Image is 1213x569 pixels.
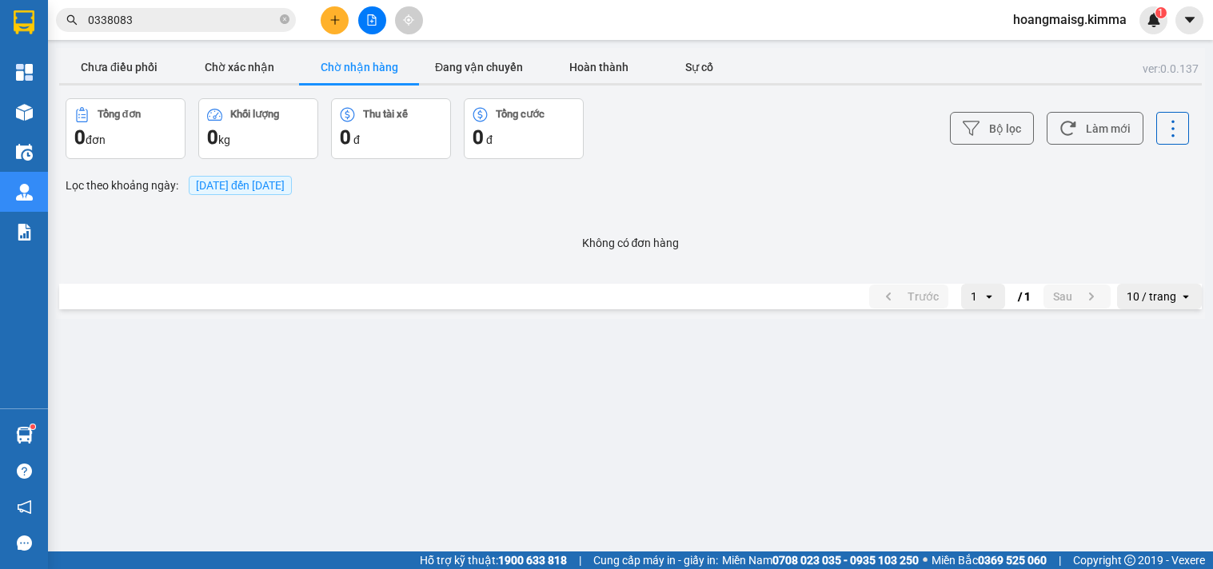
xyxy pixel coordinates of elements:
[1158,7,1163,18] span: 1
[923,557,928,563] span: ⚪️
[1000,10,1139,30] span: hoangmaisg.kimma
[358,6,386,34] button: file-add
[66,177,178,194] span: Lọc theo khoảng ngày :
[366,14,377,26] span: file-add
[983,290,996,303] svg: open
[280,13,289,28] span: close-circle
[1155,7,1167,18] sup: 1
[722,551,919,569] span: Miền Nam
[16,224,33,241] img: solution-icon
[59,218,1202,268] div: Không có đơn hàng
[363,109,408,120] div: Thu tài xế
[1047,112,1143,145] button: Làm mới
[1147,13,1161,27] img: icon-new-feature
[869,284,948,308] button: previous page. current page 1 / 1
[74,125,177,150] div: đơn
[16,64,33,81] img: dashboard-icon
[66,98,186,159] button: Tổng đơn0đơn
[539,51,659,83] button: Hoàn thành
[88,11,277,29] input: Tìm tên, số ĐT hoặc mã đơn
[473,126,484,149] span: 0
[950,112,1034,145] button: Bộ lọc
[1183,13,1197,27] span: caret-down
[659,51,739,83] button: Sự cố
[280,14,289,24] span: close-circle
[16,427,33,444] img: warehouse-icon
[16,144,33,161] img: warehouse-icon
[74,126,86,149] span: 0
[1179,290,1192,303] svg: open
[971,288,977,304] div: 1
[593,551,718,569] span: Cung cấp máy in - giấy in:
[331,98,451,159] button: Thu tài xế0 đ
[196,179,285,192] span: 14/09/2025 đến 14/09/2025
[579,551,581,569] span: |
[16,104,33,121] img: warehouse-icon
[30,424,35,429] sup: 1
[473,125,575,150] div: đ
[98,109,141,120] div: Tổng đơn
[299,51,419,83] button: Chờ nhận hàng
[1175,6,1203,34] button: caret-down
[230,109,279,120] div: Khối lượng
[189,176,292,195] span: [DATE] đến [DATE]
[395,6,423,34] button: aim
[1127,288,1176,304] div: 10 / trang
[340,125,442,150] div: đ
[420,551,567,569] span: Hỗ trợ kỹ thuật:
[14,10,34,34] img: logo-vxr
[17,499,32,515] span: notification
[978,554,1047,567] strong: 0369 525 060
[321,6,349,34] button: plus
[179,51,299,83] button: Chờ xác nhận
[207,125,309,150] div: kg
[329,14,341,26] span: plus
[340,126,351,149] span: 0
[419,51,539,83] button: Đang vận chuyển
[1059,551,1061,569] span: |
[1124,555,1135,566] span: copyright
[498,554,567,567] strong: 1900 633 818
[772,554,919,567] strong: 0708 023 035 - 0935 103 250
[1178,288,1179,304] input: Selected 10 / trang.
[207,126,218,149] span: 0
[66,14,78,26] span: search
[1043,284,1111,308] button: next page. current page 1 / 1
[1018,287,1031,306] span: / 1
[496,109,545,120] div: Tổng cước
[59,51,179,83] button: Chưa điều phối
[17,464,32,479] span: question-circle
[932,551,1047,569] span: Miền Bắc
[17,535,32,551] span: message
[16,184,33,201] img: warehouse-icon
[403,14,414,26] span: aim
[198,98,318,159] button: Khối lượng0kg
[464,98,584,159] button: Tổng cước0 đ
